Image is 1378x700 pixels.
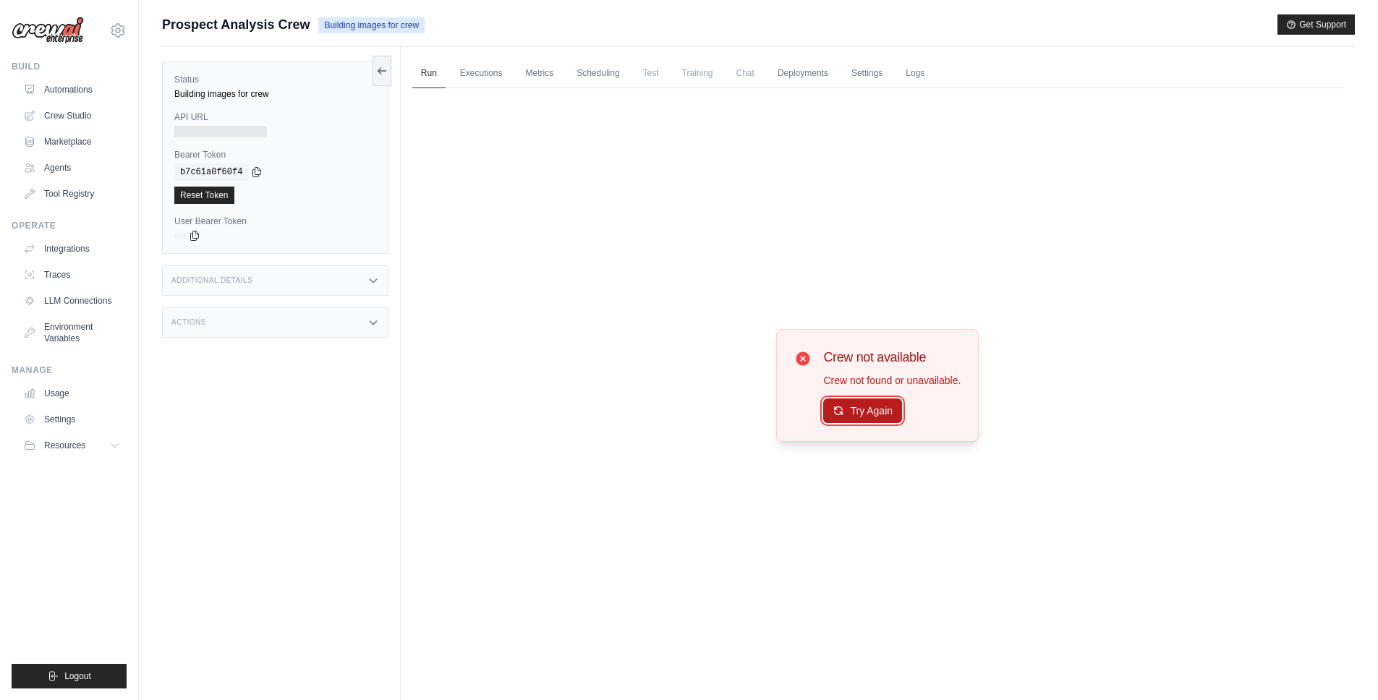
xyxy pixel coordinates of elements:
[17,263,127,286] a: Traces
[517,59,563,89] a: Metrics
[843,59,891,89] a: Settings
[17,315,127,350] a: Environment Variables
[17,104,127,127] a: Crew Studio
[451,59,511,89] a: Executions
[64,670,91,682] span: Logout
[174,149,376,161] label: Bearer Token
[162,14,310,35] span: Prospect Analysis Crew
[17,156,127,179] a: Agents
[174,111,376,123] label: API URL
[174,163,248,181] code: b7c61a0f60f4
[823,347,961,367] h3: Crew not available
[17,237,127,260] a: Integrations
[17,182,127,205] a: Tool Registry
[171,276,252,285] h3: Additional Details
[12,220,127,231] div: Operate
[17,434,127,457] button: Resources
[897,59,933,89] a: Logs
[12,17,84,44] img: Logo
[728,59,763,87] span: Chat is not available until the deployment is complete
[318,17,425,33] span: Building images for crew
[17,382,127,405] a: Usage
[174,88,376,100] div: Building images for crew
[17,130,127,153] a: Marketplace
[171,318,206,327] h3: Actions
[634,59,668,87] span: Test
[412,59,446,89] a: Run
[12,61,127,72] div: Build
[174,187,234,204] a: Reset Token
[12,664,127,688] button: Logout
[823,373,961,388] p: Crew not found or unavailable.
[568,59,628,89] a: Scheduling
[17,78,127,101] a: Automations
[823,398,902,423] button: Try Again
[44,440,85,451] span: Resources
[17,408,127,431] a: Settings
[1277,14,1355,35] button: Get Support
[673,59,722,87] span: Training is not available until the deployment is complete
[1306,631,1378,700] iframe: Chat Widget
[174,74,376,85] label: Status
[174,215,376,227] label: User Bearer Token
[12,364,127,376] div: Manage
[17,289,127,312] a: LLM Connections
[769,59,837,89] a: Deployments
